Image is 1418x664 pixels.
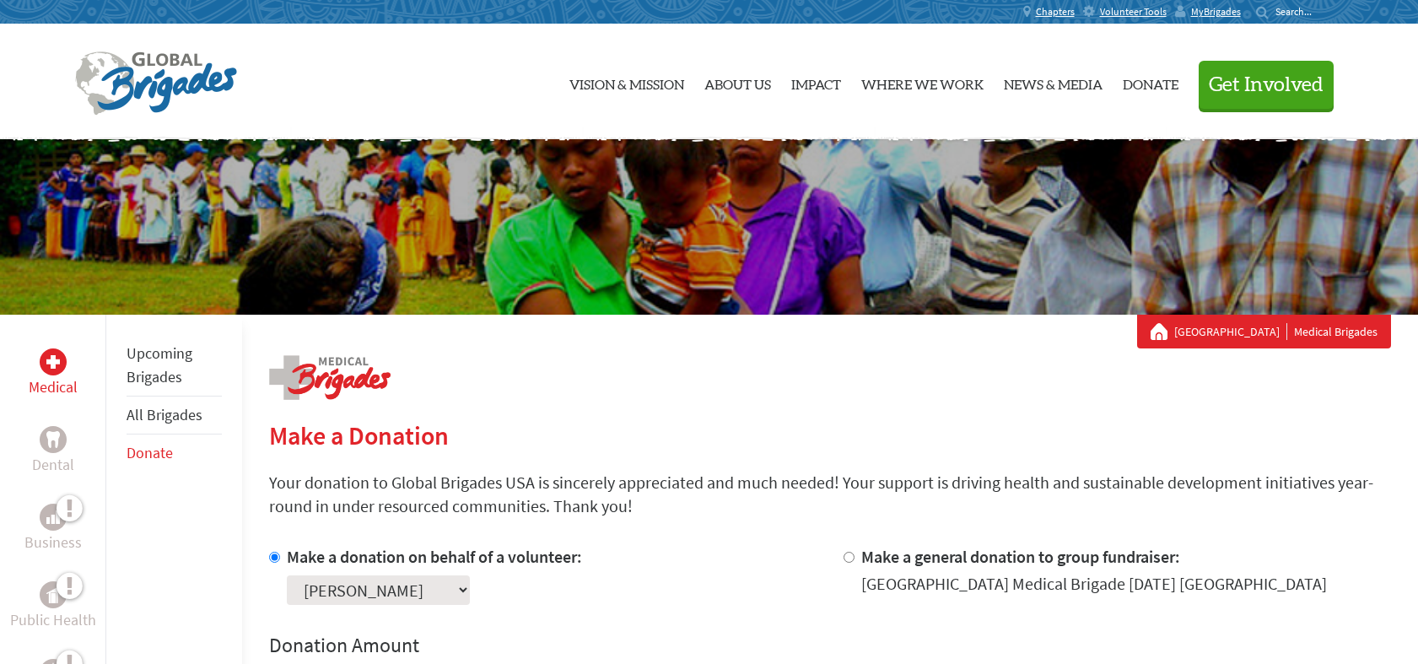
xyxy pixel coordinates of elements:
[29,348,78,399] a: MedicalMedical
[791,38,841,126] a: Impact
[127,435,221,472] li: Donate
[40,581,67,608] div: Public Health
[127,443,173,462] a: Donate
[75,51,237,116] img: Global Brigades Logo
[1199,61,1334,109] button: Get Involved
[127,343,192,386] a: Upcoming Brigades
[29,375,78,399] p: Medical
[24,531,82,554] p: Business
[1209,75,1324,95] span: Get Involved
[269,471,1391,518] p: Your donation to Global Brigades USA is sincerely appreciated and much needed! Your support is dr...
[1275,5,1324,18] input: Search...
[32,426,74,477] a: DentalDental
[269,355,391,400] img: logo-medical.png
[1151,323,1378,340] div: Medical Brigades
[24,504,82,554] a: BusinessBusiness
[40,348,67,375] div: Medical
[1036,5,1075,19] span: Chapters
[46,431,60,447] img: Dental
[10,581,96,632] a: Public HealthPublic Health
[269,420,1391,451] h2: Make a Donation
[1191,5,1241,19] span: MyBrigades
[569,38,684,126] a: Vision & Mission
[127,405,202,424] a: All Brigades
[46,586,60,603] img: Public Health
[1004,38,1103,126] a: News & Media
[40,426,67,453] div: Dental
[269,632,1391,659] h4: Donation Amount
[861,38,984,126] a: Where We Work
[287,546,582,567] label: Make a donation on behalf of a volunteer:
[704,38,771,126] a: About Us
[861,546,1180,567] label: Make a general donation to group fundraiser:
[1123,38,1178,126] a: Donate
[40,504,67,531] div: Business
[1100,5,1167,19] span: Volunteer Tools
[10,608,96,632] p: Public Health
[127,397,221,435] li: All Brigades
[32,453,74,477] p: Dental
[1174,323,1287,340] a: [GEOGRAPHIC_DATA]
[46,510,60,524] img: Business
[127,335,221,397] li: Upcoming Brigades
[861,572,1327,596] div: [GEOGRAPHIC_DATA] Medical Brigade [DATE] [GEOGRAPHIC_DATA]
[46,355,60,369] img: Medical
